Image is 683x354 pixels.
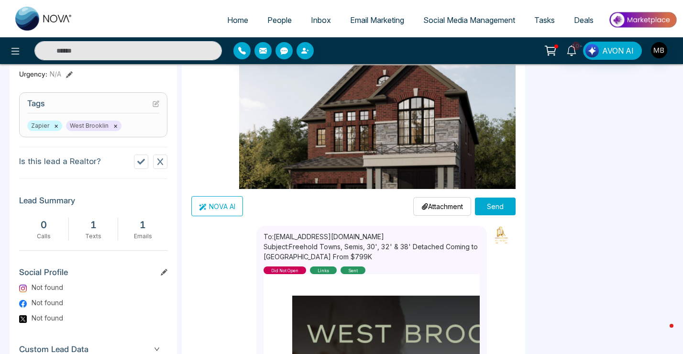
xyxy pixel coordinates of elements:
[19,196,167,210] h3: Lead Summary
[191,196,243,216] button: NOVA AI
[32,298,63,308] span: Not found
[19,300,27,308] img: Facebook Logo
[301,11,341,29] a: Inbox
[218,11,258,29] a: Home
[19,315,27,323] img: Twitter Logo
[651,42,667,58] img: User Avatar
[421,201,463,211] p: Attachment
[560,42,583,58] a: 10+
[74,232,113,241] div: Texts
[123,232,163,241] div: Emails
[572,42,580,50] span: 10+
[227,15,248,25] span: Home
[650,321,673,344] iframe: Intercom live chat
[24,218,64,232] div: 0
[19,155,101,168] p: Is this lead a Realtor?
[574,15,594,25] span: Deals
[113,122,118,130] button: ×
[27,121,62,131] span: Zapier
[414,11,525,29] a: Social Media Management
[123,218,163,232] div: 1
[475,198,516,215] button: Send
[341,11,414,29] a: Email Marketing
[154,346,160,352] span: down
[608,9,677,31] img: Market-place.gif
[602,45,634,56] span: AVON AI
[585,44,599,57] img: Lead Flow
[54,122,58,130] button: ×
[423,15,515,25] span: Social Media Management
[19,69,47,79] span: Urgency :
[32,313,63,323] span: Not found
[583,42,642,60] button: AVON AI
[310,266,337,274] div: links
[15,7,73,31] img: Nova CRM Logo
[258,11,301,29] a: People
[341,266,365,274] div: sent
[534,15,555,25] span: Tasks
[74,218,113,232] div: 1
[19,285,27,292] img: Instagram Logo
[525,11,564,29] a: Tasks
[66,121,121,131] span: West Brooklin
[311,15,331,25] span: Inbox
[264,242,480,262] p: Subject: Freehold Towns, Semis, 30', 32' & 38' Detached Coming to [GEOGRAPHIC_DATA] From $799K
[350,15,404,25] span: Email Marketing
[264,232,480,242] p: To: [EMAIL_ADDRESS][DOMAIN_NAME]
[32,282,63,292] span: Not found
[27,99,159,113] h3: Tags
[50,69,61,79] span: N/A
[492,226,511,245] img: Sender
[264,266,306,274] div: did not open
[24,232,64,241] div: Calls
[19,267,167,282] h3: Social Profile
[564,11,603,29] a: Deals
[267,15,292,25] span: People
